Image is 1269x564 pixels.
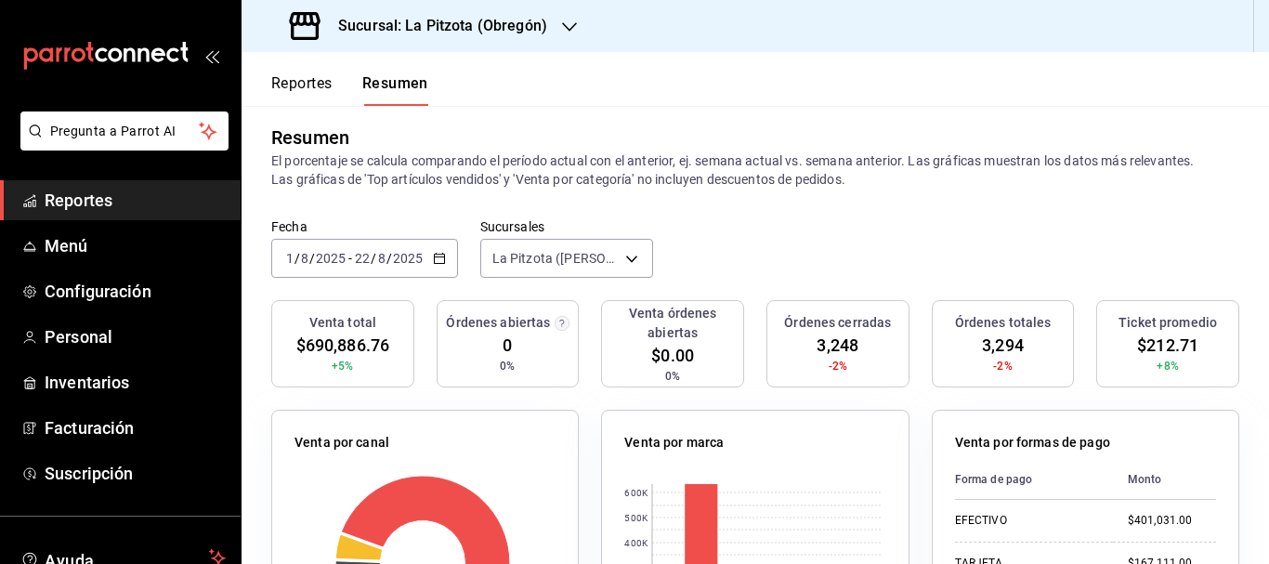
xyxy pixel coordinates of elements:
[625,538,648,548] text: 400K
[45,233,226,258] span: Menú
[955,433,1110,453] p: Venta por formas de pago
[386,251,392,266] span: /
[1113,460,1216,500] th: Monto
[392,251,424,266] input: ----
[332,358,353,374] span: +5%
[1128,513,1216,529] div: $401,031.00
[294,251,300,266] span: /
[271,220,458,233] label: Fecha
[446,313,550,333] h3: Órdenes abiertas
[371,251,376,266] span: /
[271,74,428,106] div: navigation tabs
[20,111,229,151] button: Pregunta a Parrot AI
[982,333,1024,358] span: 3,294
[348,251,352,266] span: -
[625,513,648,523] text: 500K
[624,433,724,453] p: Venta por marca
[1137,333,1198,358] span: $212.71
[955,460,1113,500] th: Forma de pago
[271,151,1239,189] p: El porcentaje se calcula comparando el período actual con el anterior, ej. semana actual vs. sema...
[45,370,226,395] span: Inventarios
[309,313,376,333] h3: Venta total
[500,358,515,374] span: 0%
[377,251,386,266] input: --
[204,48,219,63] button: open_drawer_menu
[492,249,619,268] span: La Pitzota ([PERSON_NAME])
[829,358,847,374] span: -2%
[271,74,333,106] button: Reportes
[955,513,1098,529] div: EFECTIVO
[45,415,226,440] span: Facturación
[784,313,891,333] h3: Órdenes cerradas
[817,333,858,358] span: 3,248
[50,122,200,141] span: Pregunta a Parrot AI
[45,461,226,486] span: Suscripción
[271,124,349,151] div: Resumen
[503,333,512,358] span: 0
[13,135,229,154] a: Pregunta a Parrot AI
[315,251,347,266] input: ----
[609,304,736,343] h3: Venta órdenes abiertas
[993,358,1012,374] span: -2%
[1119,313,1217,333] h3: Ticket promedio
[296,333,389,358] span: $690,886.76
[285,251,294,266] input: --
[45,324,226,349] span: Personal
[651,343,694,368] span: $0.00
[45,279,226,304] span: Configuración
[300,251,309,266] input: --
[1157,358,1178,374] span: +8%
[625,488,648,498] text: 600K
[309,251,315,266] span: /
[294,433,389,453] p: Venta por canal
[480,220,653,233] label: Sucursales
[323,15,547,37] h3: Sucursal: La Pitzota (Obregón)
[665,368,680,385] span: 0%
[354,251,371,266] input: --
[955,313,1052,333] h3: Órdenes totales
[362,74,428,106] button: Resumen
[45,188,226,213] span: Reportes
